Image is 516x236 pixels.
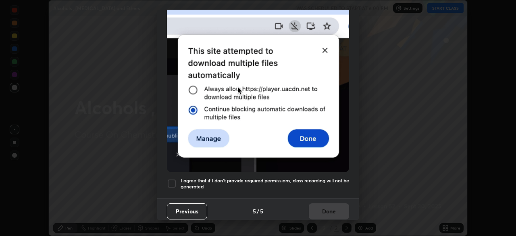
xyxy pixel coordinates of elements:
[167,203,207,219] button: Previous
[257,207,259,215] h4: /
[260,207,263,215] h4: 5
[253,207,256,215] h4: 5
[181,178,349,190] h5: I agree that if I don't provide required permissions, class recording will not be generated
